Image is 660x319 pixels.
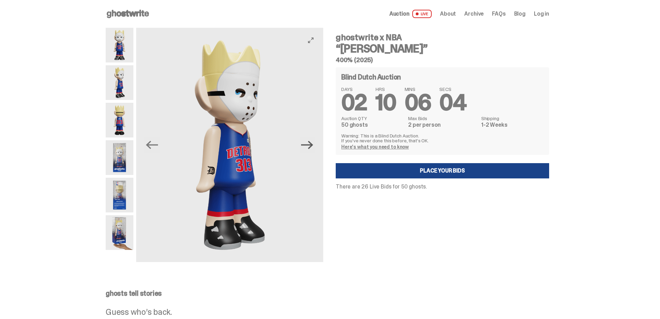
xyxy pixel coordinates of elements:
a: About [440,11,456,17]
p: There are 26 Live Bids for 50 ghosts. [336,184,549,190]
img: Eminem_NBA_400_13.png [106,178,133,212]
span: 10 [376,88,396,117]
p: ghosts tell stories [106,290,549,297]
dd: 1-2 Weeks [481,122,544,128]
p: Warning: This is a Blind Dutch Auction. If you’ve never done this before, that’s OK. [341,133,544,143]
button: Next [300,137,315,153]
dd: 2 per person [408,122,477,128]
span: HRS [376,87,396,92]
dt: Max Bids [408,116,477,121]
a: Here's what you need to know [341,144,409,150]
span: SECS [439,87,466,92]
span: MINS [405,87,431,92]
dt: Auction QTY [341,116,404,121]
img: Copy%20of%20Eminem_NBA_400_6.png [106,103,133,137]
img: Copy%20of%20Eminem_NBA_400_1.png [106,28,133,62]
dd: 50 ghosts [341,122,404,128]
button: Previous [144,137,160,153]
dt: Shipping [481,116,544,121]
a: Auction LIVE [389,10,432,18]
span: Auction [389,11,410,17]
img: Eminem_NBA_400_12.png [106,140,133,175]
h4: Blind Dutch Auction [341,74,401,81]
h3: “[PERSON_NAME]” [336,43,549,54]
span: 04 [439,88,466,117]
a: Blog [514,11,526,17]
span: 06 [405,88,431,117]
a: Log in [534,11,549,17]
button: View full-screen [307,36,315,44]
img: Copy%20of%20Eminem_NBA_400_3.png [106,65,133,100]
span: 02 [341,88,367,117]
h4: ghostwrite x NBA [336,33,549,42]
a: Place your Bids [336,163,549,178]
h5: 400% (2025) [336,57,549,63]
img: Copy%20of%20Eminem_NBA_400_3.png [136,28,323,262]
span: LIVE [412,10,432,18]
img: eminem%20scale.png [106,215,133,250]
a: Archive [464,11,484,17]
span: DAYS [341,87,367,92]
a: FAQs [492,11,505,17]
